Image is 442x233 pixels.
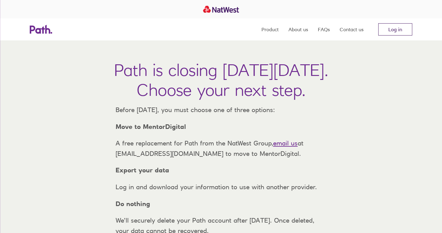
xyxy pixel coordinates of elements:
a: Contact us [340,18,364,40]
a: email us [273,139,298,147]
p: Log in and download your information to use with another provider. [111,182,331,192]
a: Product [261,18,279,40]
p: Before [DATE], you must choose one of three options: [111,105,331,115]
a: About us [288,18,308,40]
h1: Path is closing [DATE][DATE]. Choose your next step. [114,60,328,100]
strong: Move to MentorDigital [116,123,186,130]
p: A free replacement for Path from the NatWest Group, at [EMAIL_ADDRESS][DOMAIN_NAME] to move to Me... [111,138,331,159]
a: FAQs [318,18,330,40]
a: Log in [378,23,412,36]
strong: Export your data [116,166,169,174]
strong: Do nothing [116,200,150,208]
